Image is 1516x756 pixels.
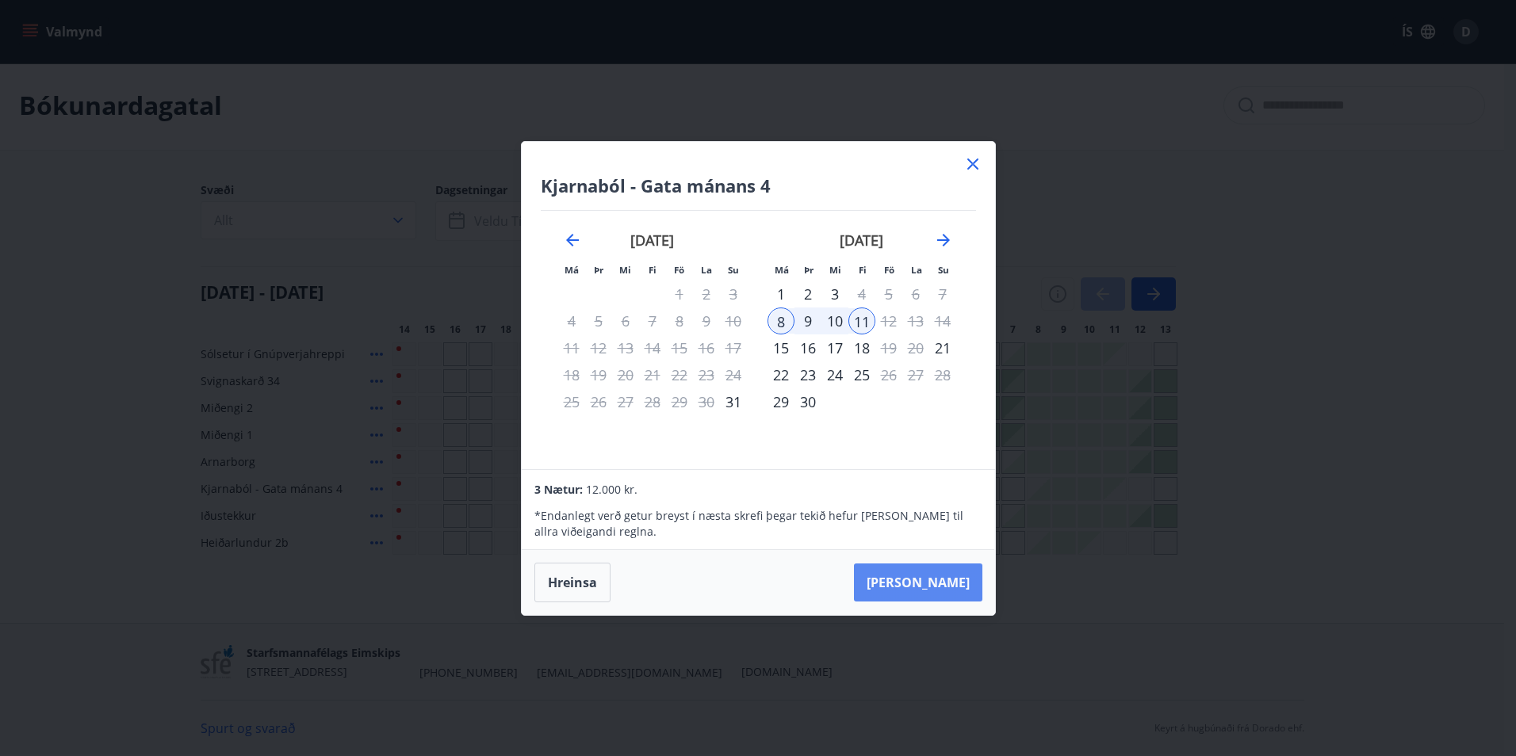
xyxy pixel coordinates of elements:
div: Move forward to switch to the next month. [934,231,953,250]
td: Not available. fimmtudagur, 28. ágúst 2025 [639,388,666,415]
small: Fi [859,264,867,276]
strong: [DATE] [840,231,883,250]
td: Choose þriðjudagur, 23. september 2025 as your check-in date. It’s available. [794,361,821,388]
td: Not available. sunnudagur, 28. september 2025 [929,361,956,388]
span: 12.000 kr. [586,482,637,497]
div: 2 [794,281,821,307]
td: Choose miðvikudagur, 24. september 2025 as your check-in date. It’s available. [821,361,848,388]
div: 24 [821,361,848,388]
small: Su [938,264,949,276]
td: Selected. miðvikudagur, 10. september 2025 [821,307,848,334]
small: Fö [884,264,894,276]
td: Not available. sunnudagur, 14. september 2025 [929,307,956,334]
td: Not available. föstudagur, 29. ágúst 2025 [666,388,693,415]
div: Aðeins útritun í boði [875,361,902,388]
td: Not available. miðvikudagur, 27. ágúst 2025 [612,388,639,415]
td: Choose mánudagur, 1. september 2025 as your check-in date. It’s available. [768,281,794,307]
div: Aðeins útritun í boði [848,281,875,307]
div: 10 [821,307,848,334]
small: Mi [619,264,631,276]
td: Not available. mánudagur, 25. ágúst 2025 [558,388,585,415]
td: Choose fimmtudagur, 25. september 2025 as your check-in date. It’s available. [848,361,875,388]
div: 3 [821,281,848,307]
td: Not available. fimmtudagur, 21. ágúst 2025 [639,361,666,388]
td: Selected as end date. fimmtudagur, 11. september 2025 [848,307,875,334]
td: Choose mánudagur, 29. september 2025 as your check-in date. It’s available. [768,388,794,415]
td: Not available. laugardagur, 6. september 2025 [902,281,929,307]
td: Not available. föstudagur, 5. september 2025 [875,281,902,307]
td: Choose mánudagur, 22. september 2025 as your check-in date. It’s available. [768,361,794,388]
div: Aðeins innritun í boði [720,388,747,415]
td: Choose mánudagur, 15. september 2025 as your check-in date. It’s available. [768,334,794,361]
td: Not available. föstudagur, 1. ágúst 2025 [666,281,693,307]
td: Not available. föstudagur, 22. ágúst 2025 [666,361,693,388]
button: Hreinsa [534,563,611,602]
td: Not available. mánudagur, 18. ágúst 2025 [558,361,585,388]
small: Su [728,264,739,276]
td: Not available. þriðjudagur, 12. ágúst 2025 [585,334,612,361]
small: Fi [649,264,657,276]
div: 22 [768,361,794,388]
small: La [701,264,712,276]
div: Aðeins útritun í boði [875,334,902,361]
small: Þr [594,264,603,276]
td: Choose sunnudagur, 21. september 2025 as your check-in date. It’s available. [929,334,956,361]
td: Not available. laugardagur, 20. september 2025 [902,334,929,361]
td: Not available. sunnudagur, 17. ágúst 2025 [720,334,747,361]
td: Choose sunnudagur, 31. ágúst 2025 as your check-in date. It’s available. [720,388,747,415]
td: Not available. þriðjudagur, 26. ágúst 2025 [585,388,612,415]
td: Not available. föstudagur, 12. september 2025 [875,307,902,334]
td: Not available. sunnudagur, 3. ágúst 2025 [720,281,747,307]
td: Not available. laugardagur, 9. ágúst 2025 [693,307,720,334]
td: Choose þriðjudagur, 2. september 2025 as your check-in date. It’s available. [794,281,821,307]
td: Not available. mánudagur, 4. ágúst 2025 [558,307,585,334]
div: 9 [794,307,821,334]
button: [PERSON_NAME] [854,563,982,601]
div: 23 [794,361,821,388]
td: Not available. mánudagur, 11. ágúst 2025 [558,334,585,361]
div: 18 [848,334,875,361]
td: Choose föstudagur, 19. september 2025 as your check-in date. It’s available. [875,334,902,361]
div: 25 [848,361,875,388]
td: Choose fimmtudagur, 4. september 2025 as your check-in date. It’s available. [848,281,875,307]
small: Fö [674,264,684,276]
div: Aðeins innritun í boði [929,334,956,361]
small: Má [565,264,579,276]
span: 3 Nætur: [534,482,583,497]
td: Not available. laugardagur, 13. september 2025 [902,307,929,334]
td: Not available. fimmtudagur, 14. ágúst 2025 [639,334,666,361]
td: Not available. miðvikudagur, 13. ágúst 2025 [612,334,639,361]
div: Aðeins útritun í boði [848,307,875,334]
small: Mi [829,264,841,276]
small: Þr [804,264,814,276]
small: Má [775,264,789,276]
td: Selected. þriðjudagur, 9. september 2025 [794,307,821,334]
td: Not available. miðvikudagur, 6. ágúst 2025 [612,307,639,334]
td: Not available. þriðjudagur, 19. ágúst 2025 [585,361,612,388]
td: Not available. laugardagur, 16. ágúst 2025 [693,334,720,361]
div: Aðeins innritun í boði [768,334,794,361]
div: 16 [794,334,821,361]
div: 17 [821,334,848,361]
div: Aðeins innritun í boði [768,307,794,334]
td: Not available. laugardagur, 30. ágúst 2025 [693,388,720,415]
td: Not available. sunnudagur, 7. september 2025 [929,281,956,307]
td: Not available. föstudagur, 8. ágúst 2025 [666,307,693,334]
td: Not available. sunnudagur, 24. ágúst 2025 [720,361,747,388]
small: La [911,264,922,276]
div: Move backward to switch to the previous month. [563,231,582,250]
td: Not available. þriðjudagur, 5. ágúst 2025 [585,307,612,334]
h4: Kjarnaból - Gata mánans 4 [541,174,976,197]
td: Not available. laugardagur, 23. ágúst 2025 [693,361,720,388]
td: Choose þriðjudagur, 30. september 2025 as your check-in date. It’s available. [794,388,821,415]
div: Calendar [541,211,976,450]
td: Choose miðvikudagur, 3. september 2025 as your check-in date. It’s available. [821,281,848,307]
div: 30 [794,388,821,415]
td: Not available. sunnudagur, 10. ágúst 2025 [720,307,747,334]
td: Not available. föstudagur, 15. ágúst 2025 [666,334,693,361]
td: Choose þriðjudagur, 16. september 2025 as your check-in date. It’s available. [794,334,821,361]
div: Aðeins innritun í boði [768,388,794,415]
td: Not available. laugardagur, 27. september 2025 [902,361,929,388]
div: 1 [768,281,794,307]
td: Choose föstudagur, 26. september 2025 as your check-in date. It’s available. [875,361,902,388]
